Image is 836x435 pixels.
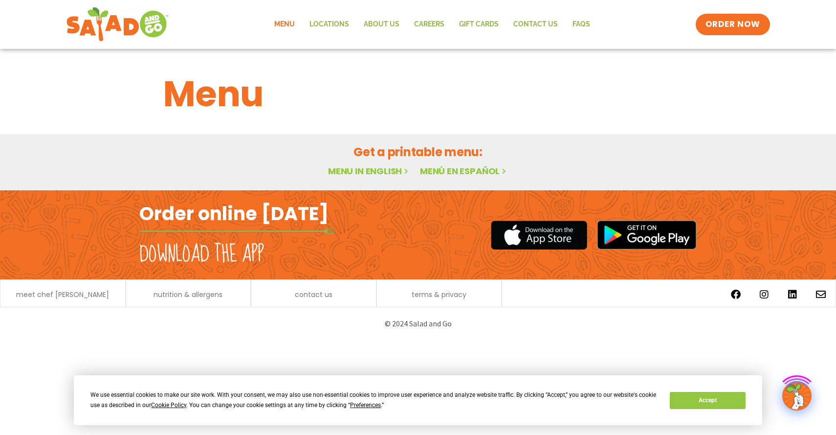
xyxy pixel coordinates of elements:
[163,143,673,160] h2: Get a printable menu:
[267,13,597,36] nav: Menu
[356,13,407,36] a: About Us
[16,291,109,298] a: meet chef [PERSON_NAME]
[328,165,410,177] a: Menu in English
[163,68,673,120] h1: Menu
[597,220,697,250] img: google_play
[302,13,356,36] a: Locations
[412,291,466,298] a: terms & privacy
[295,291,332,298] a: contact us
[705,19,760,30] span: ORDER NOW
[267,13,302,36] a: Menu
[696,14,770,35] a: ORDER NOW
[139,241,264,268] h2: Download the app
[452,13,506,36] a: GIFT CARDS
[139,229,335,234] img: fork
[90,390,658,411] div: We use essential cookies to make our site work. With your consent, we may also use non-essential ...
[74,375,762,425] div: Cookie Consent Prompt
[407,13,452,36] a: Careers
[154,291,222,298] a: nutrition & allergens
[491,219,587,251] img: appstore
[506,13,565,36] a: Contact Us
[66,5,169,44] img: new-SAG-logo-768×292
[144,317,692,330] p: © 2024 Salad and Go
[420,165,508,177] a: Menú en español
[670,392,745,409] button: Accept
[139,202,329,226] h2: Order online [DATE]
[350,402,381,409] span: Preferences
[565,13,597,36] a: FAQs
[151,402,186,409] span: Cookie Policy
